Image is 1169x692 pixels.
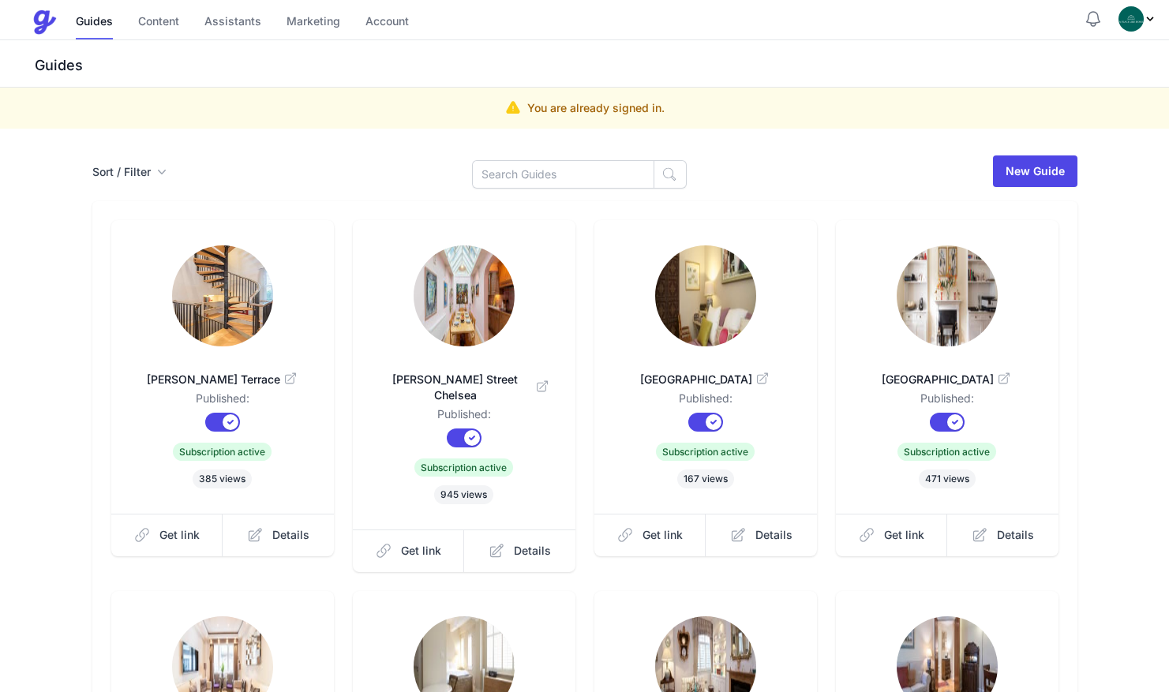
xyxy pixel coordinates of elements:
[414,245,515,346] img: wq8sw0j47qm6nw759ko380ndfzun
[414,458,513,477] span: Subscription active
[620,372,792,387] span: [GEOGRAPHIC_DATA]
[137,391,309,413] dd: Published:
[919,469,976,488] span: 471 views
[997,527,1034,543] span: Details
[353,529,465,572] a: Get link
[706,514,817,556] a: Details
[464,529,575,572] a: Details
[514,543,551,559] span: Details
[159,527,200,543] span: Get link
[137,372,309,387] span: [PERSON_NAME] Terrace
[861,391,1033,413] dd: Published:
[111,514,223,556] a: Get link
[947,514,1058,556] a: Details
[434,485,493,504] span: 945 views
[378,353,550,406] a: [PERSON_NAME] Street Chelsea
[656,443,755,461] span: Subscription active
[223,514,334,556] a: Details
[1084,9,1103,28] button: Notifications
[620,353,792,391] a: [GEOGRAPHIC_DATA]
[527,100,665,116] p: You are already signed in.
[755,527,792,543] span: Details
[472,160,654,189] input: Search Guides
[137,353,309,391] a: [PERSON_NAME] Terrace
[884,527,924,543] span: Get link
[836,514,948,556] a: Get link
[677,469,734,488] span: 167 views
[287,6,340,39] a: Marketing
[92,164,167,180] button: Sort / Filter
[594,514,706,556] a: Get link
[861,372,1033,387] span: [GEOGRAPHIC_DATA]
[32,9,57,35] img: Guestive Guides
[378,372,550,403] span: [PERSON_NAME] Street Chelsea
[861,353,1033,391] a: [GEOGRAPHIC_DATA]
[620,391,792,413] dd: Published:
[897,245,998,346] img: hdmgvwaq8kfuacaafu0ghkkjd0oq
[193,469,252,488] span: 385 views
[655,245,756,346] img: 9b5v0ir1hdq8hllsqeesm40py5rd
[401,543,441,559] span: Get link
[993,155,1077,187] a: New Guide
[378,406,550,428] dd: Published:
[32,56,1169,75] h3: Guides
[138,6,179,39] a: Content
[1118,6,1156,32] div: Profile Menu
[204,6,261,39] a: Assistants
[173,443,272,461] span: Subscription active
[897,443,996,461] span: Subscription active
[1118,6,1144,32] img: oovs19i4we9w73xo0bfpgswpi0cd
[172,245,273,346] img: mtasz01fldrr9v8cnif9arsj44ov
[643,527,683,543] span: Get link
[365,6,409,39] a: Account
[272,527,309,543] span: Details
[76,6,113,39] a: Guides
